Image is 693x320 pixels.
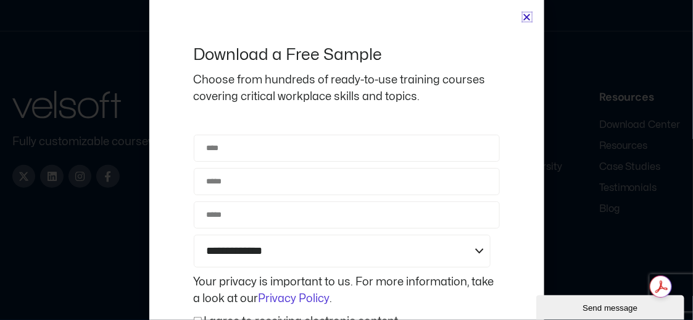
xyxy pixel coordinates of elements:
a: Privacy Policy [259,293,330,304]
iframe: chat widget [536,293,687,320]
h2: Download a Free Sample [194,44,500,65]
p: Choose from hundreds of ready-to-use training courses covering critical workplace skills and topics. [194,72,500,105]
a: Close [523,12,532,22]
div: Your privacy is important to us. For more information, take a look at our . [191,274,503,307]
